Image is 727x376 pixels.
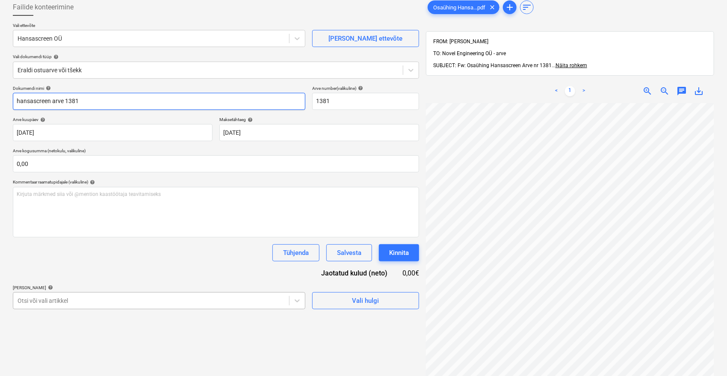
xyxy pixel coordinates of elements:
span: help [356,86,363,91]
div: [PERSON_NAME] ettevõte [328,33,402,44]
div: Vali hulgi [352,295,379,306]
span: help [46,285,53,290]
span: FROM: [PERSON_NAME] [433,38,488,44]
div: Jaotatud kulud (neto) [308,268,401,278]
a: Next page [579,86,589,96]
input: Tähtaega pole määratud [219,124,419,141]
div: Osaühing Hansa...pdf [428,0,499,14]
span: SUBJECT: Fw: Osaühing Hansascreen Arve nr 1381 [433,62,552,68]
div: 0,00€ [401,268,419,278]
button: Vali hulgi [312,292,419,309]
input: Arve number [312,93,419,110]
span: Osaühing Hansa...pdf [428,4,491,11]
span: sort [522,2,532,12]
button: Kinnita [379,244,419,261]
a: Page 1 is your current page [565,86,575,96]
div: Vali dokumendi tüüp [13,54,419,59]
div: Kommentaar raamatupidajale (valikuline) [13,179,419,185]
span: help [88,180,95,185]
input: Arve kuupäeva pole määratud. [13,124,213,141]
div: Arve kuupäev [13,117,213,122]
span: help [38,117,45,122]
div: Kinnita [389,247,409,258]
span: chat [677,86,687,96]
button: Tühjenda [272,244,319,261]
span: zoom_out [659,86,670,96]
input: Arve kogusumma (netokulu, valikuline) [13,155,419,172]
span: clear [487,2,497,12]
p: Vali ettevõte [13,23,305,30]
p: Arve kogusumma (netokulu, valikuline) [13,148,419,155]
span: help [52,54,59,59]
span: add [505,2,515,12]
div: Salvesta [337,247,361,258]
span: Failide konteerimine [13,2,74,12]
span: zoom_in [642,86,653,96]
button: Salvesta [326,244,372,261]
span: Näita rohkem [556,62,587,68]
span: ... [552,62,587,68]
span: save_alt [694,86,704,96]
a: Previous page [551,86,562,96]
span: help [44,86,51,91]
div: Arve number (valikuline) [312,86,419,91]
button: [PERSON_NAME] ettevõte [312,30,419,47]
div: Tühjenda [283,247,309,258]
div: [PERSON_NAME] [13,285,305,290]
input: Dokumendi nimi [13,93,305,110]
div: Maksetähtaeg [219,117,419,122]
span: help [246,117,253,122]
div: Dokumendi nimi [13,86,305,91]
span: TO: Novel Engineering OÜ - arve [433,50,506,56]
